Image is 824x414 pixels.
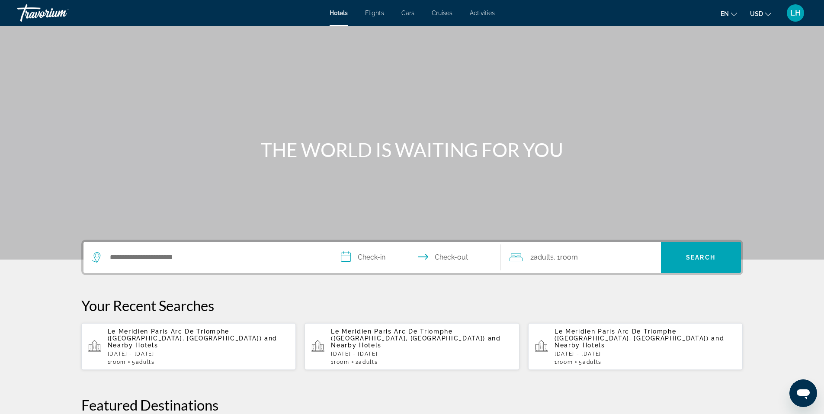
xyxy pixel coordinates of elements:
span: 2 [530,251,554,263]
a: Hotels [330,10,348,16]
h2: Featured Destinations [81,396,743,414]
a: Travorium [17,2,104,24]
a: Activities [470,10,495,16]
span: and Nearby Hotels [331,335,501,349]
span: Adults [359,359,378,365]
span: Le Meridien Paris Arc De Triomphe ([GEOGRAPHIC_DATA], [GEOGRAPHIC_DATA]) [331,328,485,342]
button: Search [661,242,741,273]
input: Search hotel destination [109,251,319,264]
button: Le Meridien Paris Arc De Triomphe ([GEOGRAPHIC_DATA], [GEOGRAPHIC_DATA]) and Nearby Hotels[DATE] ... [81,323,296,370]
span: 2 [356,359,378,365]
span: Search [686,254,715,261]
a: Cruises [432,10,452,16]
span: LH [790,9,801,17]
span: Le Meridien Paris Arc De Triomphe ([GEOGRAPHIC_DATA], [GEOGRAPHIC_DATA]) [108,328,262,342]
span: Room [560,253,578,261]
p: [DATE] - [DATE] [331,351,513,357]
span: 1 [555,359,573,365]
h1: THE WORLD IS WAITING FOR YOU [250,138,574,161]
span: and Nearby Hotels [555,335,725,349]
span: 5 [132,359,155,365]
span: , 1 [554,251,578,263]
span: Room [110,359,126,365]
span: Room [558,359,573,365]
p: [DATE] - [DATE] [555,351,736,357]
button: Change language [721,7,737,20]
button: Travelers: 2 adults, 0 children [501,242,661,273]
button: Change currency [750,7,771,20]
span: USD [750,10,763,17]
span: 1 [331,359,349,365]
button: Le Meridien Paris Arc De Triomphe ([GEOGRAPHIC_DATA], [GEOGRAPHIC_DATA]) and Nearby Hotels[DATE] ... [528,323,743,370]
iframe: Button to launch messaging window [789,379,817,407]
span: Room [334,359,349,365]
span: and Nearby Hotels [108,335,278,349]
a: Cars [401,10,414,16]
span: Adults [583,359,602,365]
button: Le Meridien Paris Arc De Triomphe ([GEOGRAPHIC_DATA], [GEOGRAPHIC_DATA]) and Nearby Hotels[DATE] ... [305,323,519,370]
p: [DATE] - [DATE] [108,351,289,357]
a: Flights [365,10,384,16]
button: User Menu [784,4,807,22]
span: 5 [579,359,602,365]
p: Your Recent Searches [81,297,743,314]
span: Adults [136,359,155,365]
span: 1 [108,359,126,365]
div: Search widget [83,242,741,273]
button: Select check in and out date [332,242,501,273]
span: Le Meridien Paris Arc De Triomphe ([GEOGRAPHIC_DATA], [GEOGRAPHIC_DATA]) [555,328,709,342]
span: Adults [534,253,554,261]
span: en [721,10,729,17]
